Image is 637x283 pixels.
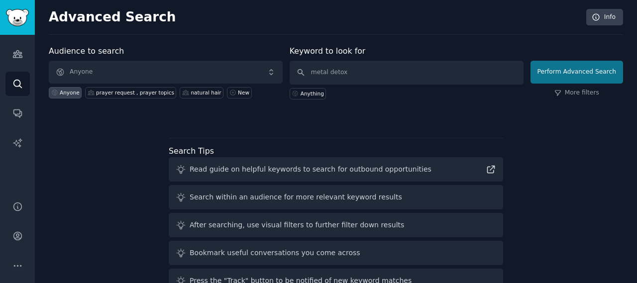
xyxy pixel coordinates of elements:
div: Bookmark useful conversations you come across [190,248,360,258]
a: Info [586,9,623,26]
img: GummySearch logo [6,9,29,26]
input: Any keyword [290,61,524,85]
div: prayer request , prayer topics [96,89,174,96]
div: Read guide on helpful keywords to search for outbound opportunities [190,164,431,175]
div: Anything [301,90,324,97]
button: Anyone [49,61,283,84]
label: Keyword to look for [290,46,366,56]
div: Anyone [60,89,80,96]
div: After searching, use visual filters to further filter down results [190,220,404,230]
label: Audience to search [49,46,124,56]
div: natural hair [191,89,221,96]
h2: Advanced Search [49,9,581,25]
button: Perform Advanced Search [531,61,623,84]
a: New [227,87,251,98]
div: Search within an audience for more relevant keyword results [190,192,402,202]
label: Search Tips [169,146,214,156]
a: More filters [554,89,599,97]
div: New [238,89,249,96]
